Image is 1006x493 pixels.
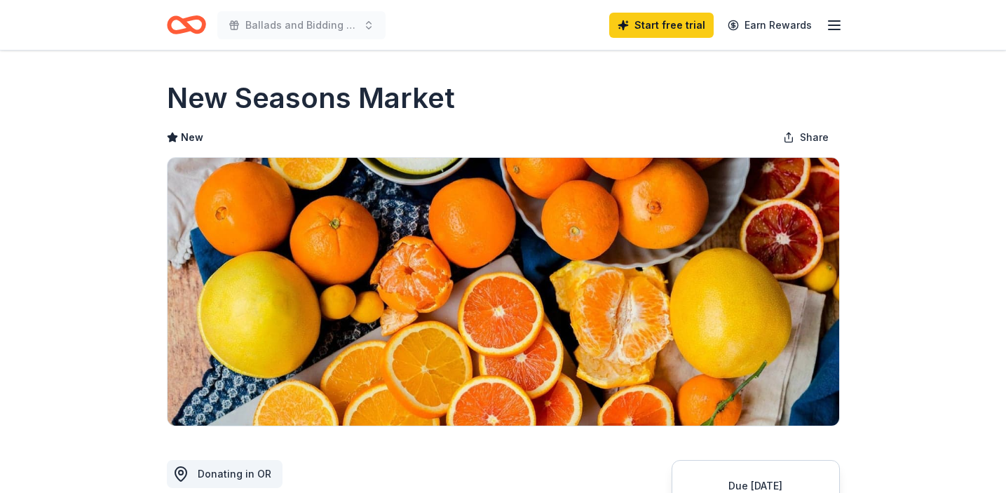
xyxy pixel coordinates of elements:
[217,11,386,39] button: Ballads and Bidding Auction
[167,8,206,41] a: Home
[181,129,203,146] span: New
[245,17,358,34] span: Ballads and Bidding Auction
[168,158,839,426] img: Image for New Seasons Market
[719,13,820,38] a: Earn Rewards
[609,13,714,38] a: Start free trial
[198,468,271,480] span: Donating in OR
[772,123,840,151] button: Share
[167,79,455,118] h1: New Seasons Market
[800,129,829,146] span: Share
